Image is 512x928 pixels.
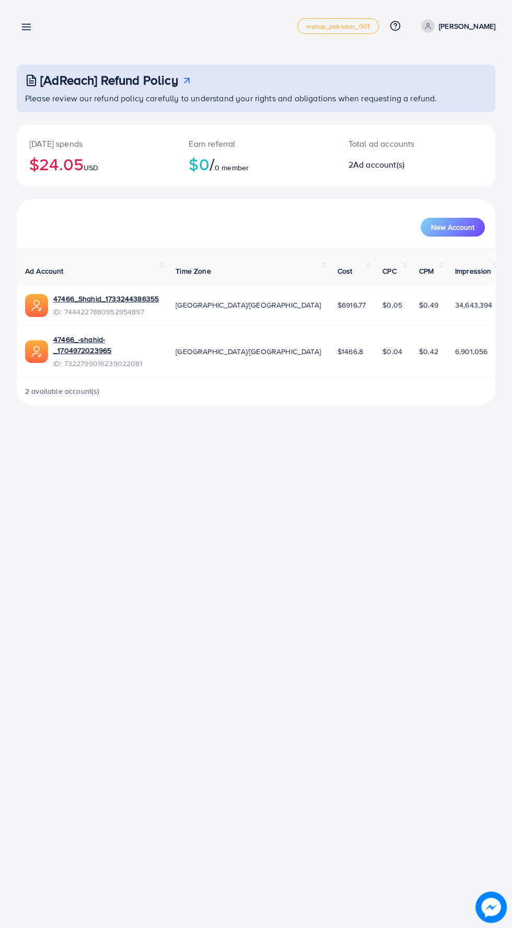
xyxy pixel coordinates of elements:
[382,300,402,310] span: $0.05
[25,294,48,317] img: ic-ads-acc.e4c84228.svg
[382,346,402,357] span: $0.04
[297,18,379,34] a: metap_pakistan_001
[29,154,164,174] h2: $24.05
[348,137,443,150] p: Total ad accounts
[25,386,100,396] span: 2 available account(s)
[29,137,164,150] p: [DATE] spends
[382,266,396,276] span: CPC
[338,346,363,357] span: $1466.8
[53,307,159,317] span: ID: 7444227880952954897
[25,340,48,363] img: ic-ads-acc.e4c84228.svg
[25,266,64,276] span: Ad Account
[25,92,489,104] p: Please review our refund policy carefully to understand your rights and obligations when requesti...
[348,160,443,170] h2: 2
[338,300,366,310] span: $6916.77
[53,293,159,304] a: 47466_Shahid_1733244386355
[189,137,323,150] p: Earn referral
[338,266,353,276] span: Cost
[40,73,178,88] h3: [AdReach] Refund Policy
[475,891,507,923] img: image
[419,346,438,357] span: $0.42
[439,20,495,32] p: [PERSON_NAME]
[455,300,493,310] span: 34,643,394
[419,300,438,310] span: $0.49
[53,334,159,356] a: 47466_-shahid-_1704972023965
[421,218,485,237] button: New Account
[455,346,487,357] span: 6,901,056
[176,346,321,357] span: [GEOGRAPHIC_DATA]/[GEOGRAPHIC_DATA]
[215,162,249,173] span: 0 member
[419,266,434,276] span: CPM
[417,19,495,33] a: [PERSON_NAME]
[455,266,492,276] span: Impression
[189,154,323,174] h2: $0
[84,162,98,173] span: USD
[210,152,215,176] span: /
[431,224,474,231] span: New Account
[353,159,404,170] span: Ad account(s)
[306,23,370,30] span: metap_pakistan_001
[53,358,159,369] span: ID: 7322799016239022081
[176,266,211,276] span: Time Zone
[176,300,321,310] span: [GEOGRAPHIC_DATA]/[GEOGRAPHIC_DATA]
